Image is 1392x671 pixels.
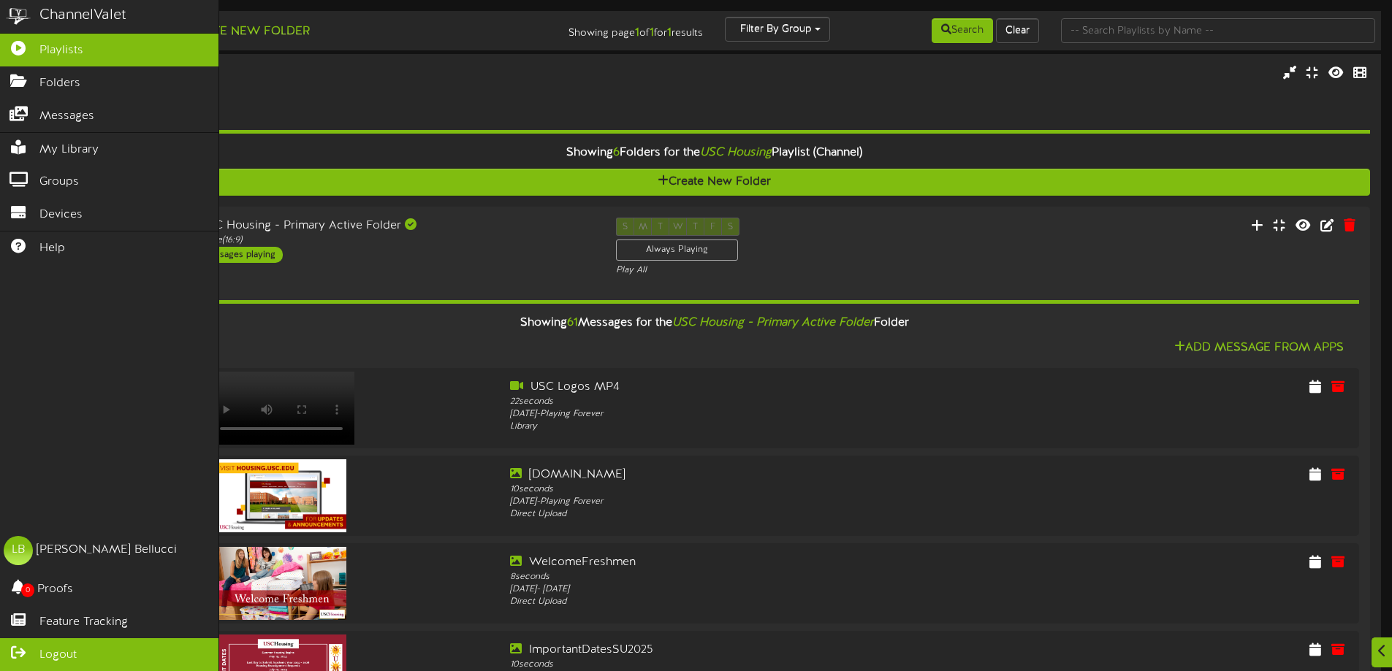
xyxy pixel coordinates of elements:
[39,240,65,257] span: Help
[1170,339,1348,357] button: Add Message From Apps
[510,642,1025,659] div: ImportantDatesSU2025
[169,23,314,41] button: Create New Folder
[39,75,80,92] span: Folders
[650,26,654,39] strong: 1
[4,536,33,565] div: LB
[510,408,1025,421] div: [DATE] - Playing Forever
[613,146,620,159] span: 6
[932,18,993,43] button: Search
[58,82,592,94] div: Landscape ( 16:9 )
[510,659,1025,671] div: 10 seconds
[567,316,578,329] span: 61
[635,26,639,39] strong: 1
[39,614,128,631] span: Feature Tracking
[58,307,1370,339] div: Showing Messages for the Folder
[179,218,594,234] div: USC Housing - Primary Active Folder
[616,264,922,277] div: Play All
[510,571,1025,583] div: 8 seconds
[216,547,347,620] img: 35e477e3-1c49-4852-8431-9ffba193bee4.jpg
[39,647,77,664] span: Logout
[39,5,126,26] div: ChannelValet
[667,26,672,39] strong: 1
[490,17,714,42] div: Showing page of for results
[37,581,73,598] span: Proofs
[510,496,1025,508] div: [DATE] - Playing Forever
[510,508,1025,521] div: Direct Upload
[39,207,83,223] span: Devices
[179,234,594,247] div: Landscape ( 16:9 )
[21,583,34,597] span: 0
[510,483,1025,496] div: 10 seconds
[510,421,1025,433] div: Library
[510,467,1025,483] div: [DOMAIN_NAME]
[510,596,1025,608] div: Direct Upload
[58,94,592,107] div: # 11346
[39,108,94,125] span: Messages
[58,169,1370,196] button: Create New Folder
[510,554,1025,571] div: WelcomeFreshmen
[58,65,592,82] div: USC Housing
[1061,18,1375,43] input: -- Search Playlists by Name --
[39,142,99,158] span: My Library
[510,379,1025,396] div: USC Logos MP4
[216,459,346,532] img: f178b5d0-1b16-4a8b-8848-1ec877d34465.jpg
[672,316,874,329] i: USC Housing - Primary Active Folder
[510,396,1025,408] div: 22 seconds
[510,583,1025,596] div: [DATE] - [DATE]
[47,137,1381,169] div: Showing Folders for the Playlist (Channel)
[700,146,772,159] i: USC Housing
[186,247,283,263] div: 55 messages playing
[39,174,79,191] span: Groups
[616,239,738,261] div: Always Playing
[39,42,83,59] span: Playlists
[37,542,177,559] div: [PERSON_NAME] Bellucci
[725,17,830,42] button: Filter By Group
[996,18,1039,43] button: Clear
